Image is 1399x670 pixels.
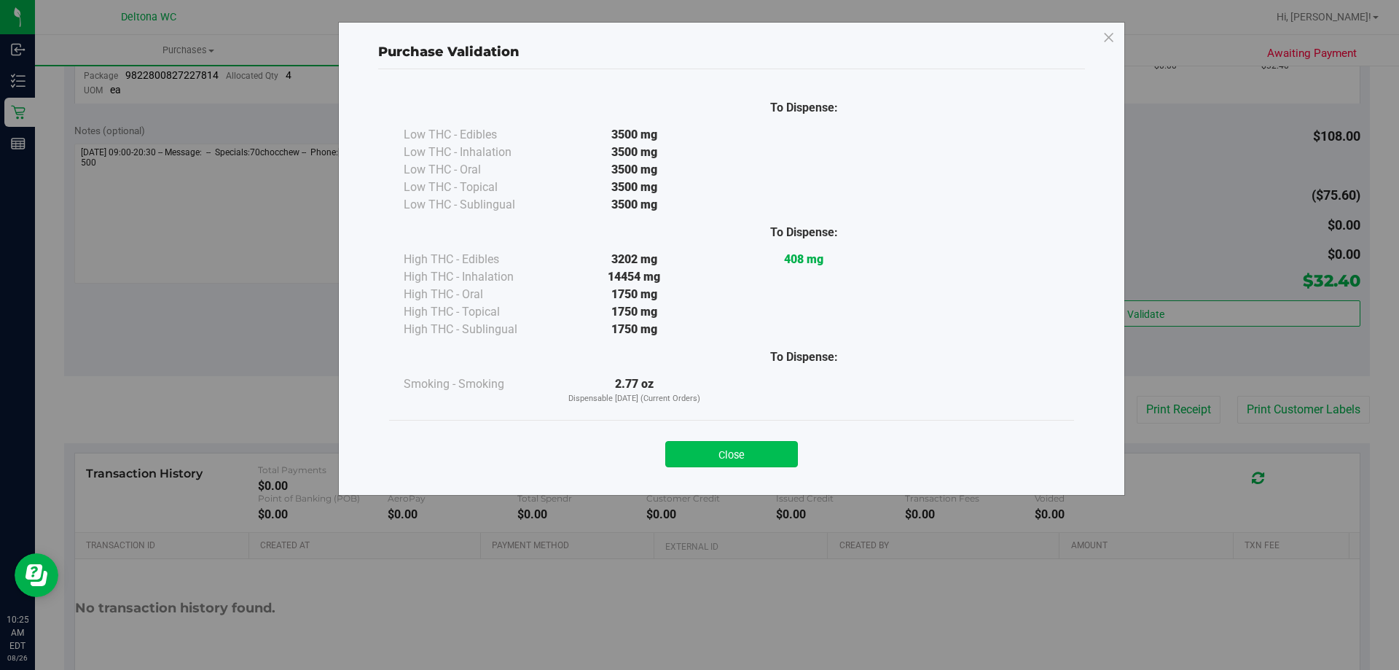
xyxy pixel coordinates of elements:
[719,224,889,241] div: To Dispense:
[404,321,549,338] div: High THC - Sublingual
[719,99,889,117] div: To Dispense:
[549,393,719,405] p: Dispensable [DATE] (Current Orders)
[549,268,719,286] div: 14454 mg
[404,286,549,303] div: High THC - Oral
[719,348,889,366] div: To Dispense:
[549,286,719,303] div: 1750 mg
[549,144,719,161] div: 3500 mg
[549,179,719,196] div: 3500 mg
[549,321,719,338] div: 1750 mg
[404,179,549,196] div: Low THC - Topical
[378,44,520,60] span: Purchase Validation
[549,196,719,214] div: 3500 mg
[549,375,719,405] div: 2.77 oz
[549,126,719,144] div: 3500 mg
[784,252,823,266] strong: 408 mg
[404,161,549,179] div: Low THC - Oral
[404,375,549,393] div: Smoking - Smoking
[404,268,549,286] div: High THC - Inhalation
[549,251,719,268] div: 3202 mg
[665,441,798,467] button: Close
[404,196,549,214] div: Low THC - Sublingual
[549,303,719,321] div: 1750 mg
[549,161,719,179] div: 3500 mg
[404,126,549,144] div: Low THC - Edibles
[15,553,58,597] iframe: Resource center
[404,144,549,161] div: Low THC - Inhalation
[404,303,549,321] div: High THC - Topical
[404,251,549,268] div: High THC - Edibles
